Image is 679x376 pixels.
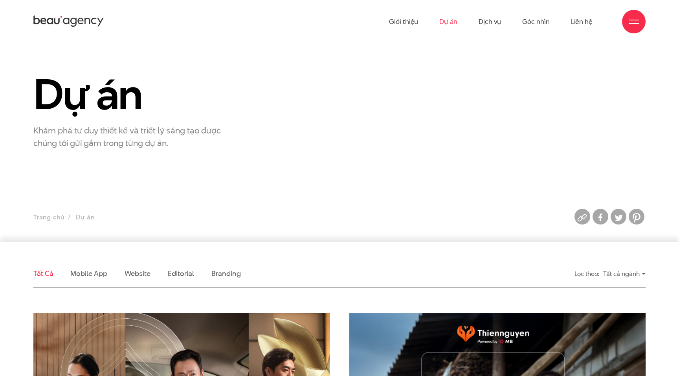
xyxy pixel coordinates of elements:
[211,268,240,278] a: Branding
[33,213,64,222] a: Trang chủ
[168,268,194,278] a: Editorial
[603,267,646,281] div: Tất cả ngành
[574,267,599,281] div: Lọc theo:
[70,268,107,278] a: Mobile app
[33,72,224,117] h1: Dự án
[33,124,224,149] p: Khám phá tư duy thiết kế và triết lý sáng tạo được chúng tôi gửi gắm trong từng dự án.
[125,268,150,278] a: Website
[33,268,53,278] a: Tất cả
